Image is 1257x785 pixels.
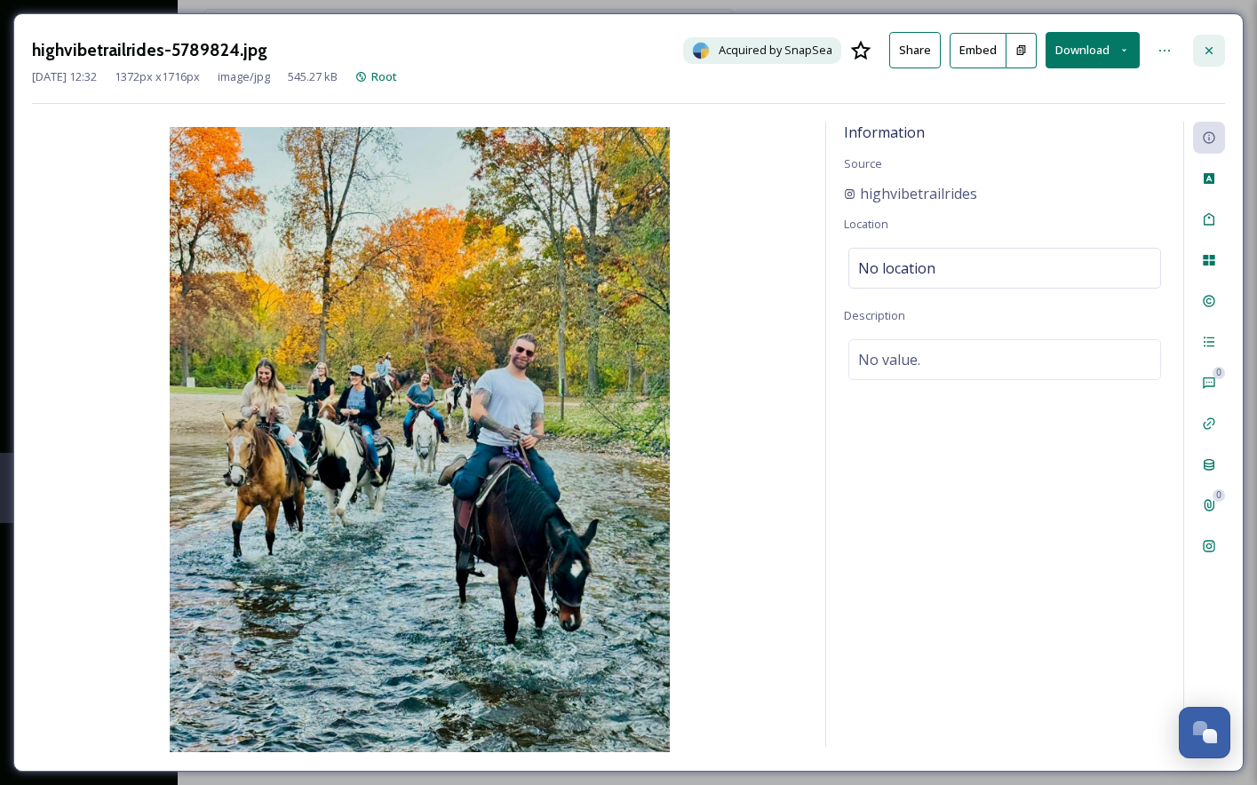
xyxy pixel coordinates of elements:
span: Description [844,307,905,323]
div: 0 [1213,367,1225,379]
span: [DATE] 12:32 [32,68,97,85]
span: image/jpg [218,68,270,85]
button: Embed [950,33,1006,68]
span: Source [844,155,882,171]
span: 545.27 kB [288,68,338,85]
img: snapsea-logo.png [692,42,710,59]
button: Share [889,32,941,68]
span: highvibetrailrides [860,183,977,204]
button: Download [1046,32,1140,68]
span: No value. [858,349,920,370]
a: highvibetrailrides [844,183,977,204]
span: 1372 px x 1716 px [115,68,200,85]
img: highvibetrailrides-5789824.jpg [32,127,808,752]
span: Location [844,216,888,232]
h3: highvibetrailrides-5789824.jpg [32,37,267,63]
span: Information [844,123,925,142]
div: 0 [1213,489,1225,502]
span: No location [858,258,935,279]
span: Root [371,68,397,84]
button: Open Chat [1179,707,1230,758]
span: Acquired by SnapSea [719,42,832,59]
